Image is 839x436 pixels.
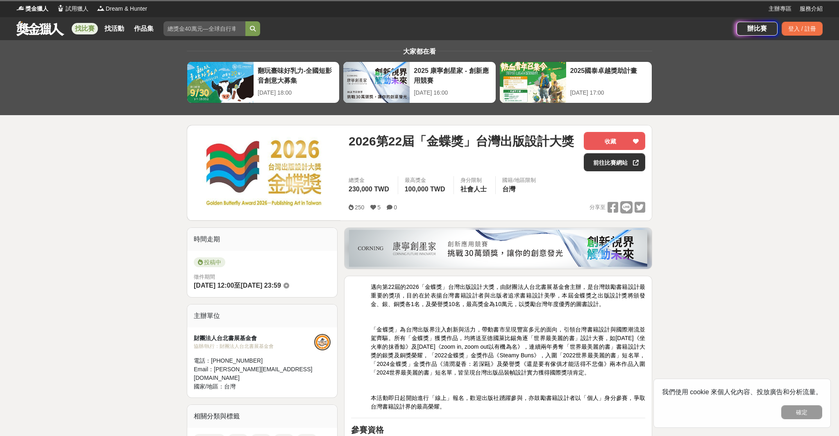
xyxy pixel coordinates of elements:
[187,61,340,103] a: 翻玩臺味好乳力-全國短影音創意大募集[DATE] 18:00
[194,257,225,267] span: 投稿中
[224,383,236,390] span: 台灣
[194,282,234,289] span: [DATE] 12:00
[662,388,822,395] span: 我們使用 cookie 來個人化內容、投放廣告和分析流量。
[194,357,314,365] div: 電話： [PHONE_NUMBER]
[16,5,48,13] a: Logo獎金獵人
[57,4,65,12] img: Logo
[66,5,88,13] span: 試用獵人
[349,186,389,193] span: 230,000 TWD
[72,23,98,34] a: 找比賽
[16,4,25,12] img: Logo
[187,125,340,220] img: Cover Image
[240,282,281,289] span: [DATE] 23:59
[194,334,314,343] div: 財團法人台北書展基金會
[499,61,652,103] a: 2025國泰卓越獎助計畫[DATE] 17:00
[131,23,157,34] a: 作品集
[377,204,381,211] span: 5
[234,282,240,289] span: 至
[405,186,445,193] span: 100,000 TWD
[25,5,48,13] span: 獎金獵人
[782,22,823,36] div: 登入 / 註冊
[502,186,515,193] span: 台灣
[584,132,645,150] button: 收藏
[769,5,791,13] a: 主辦專區
[590,201,605,213] span: 分享至
[351,425,384,434] strong: 參賽資格
[194,274,215,280] span: 徵件期間
[584,153,645,171] a: 前往比賽網站
[187,405,337,428] div: 相關分類與標籤
[349,176,391,184] span: 總獎金
[405,176,447,184] span: 最高獎金
[781,405,822,419] button: 確定
[371,326,645,376] span: 「金蝶獎」為台灣出版界注入創新與活力，帶動書市呈現豐富多元的面向，引領台灣書籍設計與國際潮流並駕齊驅。所有「金蝶獎」獲獎作品，均將送至德國萊比錫角逐「世界最美麗的書」設計大賽，如[DATE]《坐...
[101,23,127,34] a: 找活動
[355,204,364,211] span: 250
[194,343,314,350] div: 協辦/執行： 財團法人台北書展基金會
[460,176,489,184] div: 身分限制
[349,230,647,267] img: be6ed63e-7b41-4cb8-917a-a53bd949b1b4.png
[187,304,337,327] div: 主辦單位
[187,228,337,251] div: 時間走期
[502,176,536,184] div: 國籍/地區限制
[394,204,397,211] span: 0
[414,89,491,97] div: [DATE] 16:00
[570,66,648,84] div: 2025國泰卓越獎助計畫
[737,22,778,36] a: 辦比賽
[460,186,487,193] span: 社會人士
[258,89,335,97] div: [DATE] 18:00
[800,5,823,13] a: 服務介紹
[97,5,147,13] a: LogoDream & Hunter
[97,4,105,12] img: Logo
[371,284,645,307] span: 邁向第22屆的2026「金蝶獎」台灣出版設計大獎，由財團法人台北書展基金會主辦，是台灣鼓勵書籍設計最重要的獎項，目的在於表揚台灣書籍設計者與出版者追求書籍設計美學，本屆金蝶獎之出版設計獎將頒發金...
[258,66,335,84] div: 翻玩臺味好乳力-全國短影音創意大募集
[371,395,645,410] span: 本活動即日起開始進行「線上」報名，歡迎出版社踴躍參與，亦鼓勵書籍設計者以「個人」身分參賽，爭取台灣書籍設計界的最高榮耀。
[570,89,648,97] div: [DATE] 17:00
[57,5,88,13] a: Logo試用獵人
[401,48,438,55] span: 大家都在看
[163,21,245,36] input: 總獎金40萬元—全球自行車設計比賽
[106,5,147,13] span: Dream & Hunter
[343,61,496,103] a: 2025 康寧創星家 - 創新應用競賽[DATE] 16:00
[194,383,224,390] span: 國家/地區：
[349,132,574,150] span: 2026第22屆「金蝶獎」台灣出版設計大獎
[194,365,314,382] div: Email： [PERSON_NAME][EMAIL_ADDRESS][DOMAIN_NAME]
[414,66,491,84] div: 2025 康寧創星家 - 創新應用競賽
